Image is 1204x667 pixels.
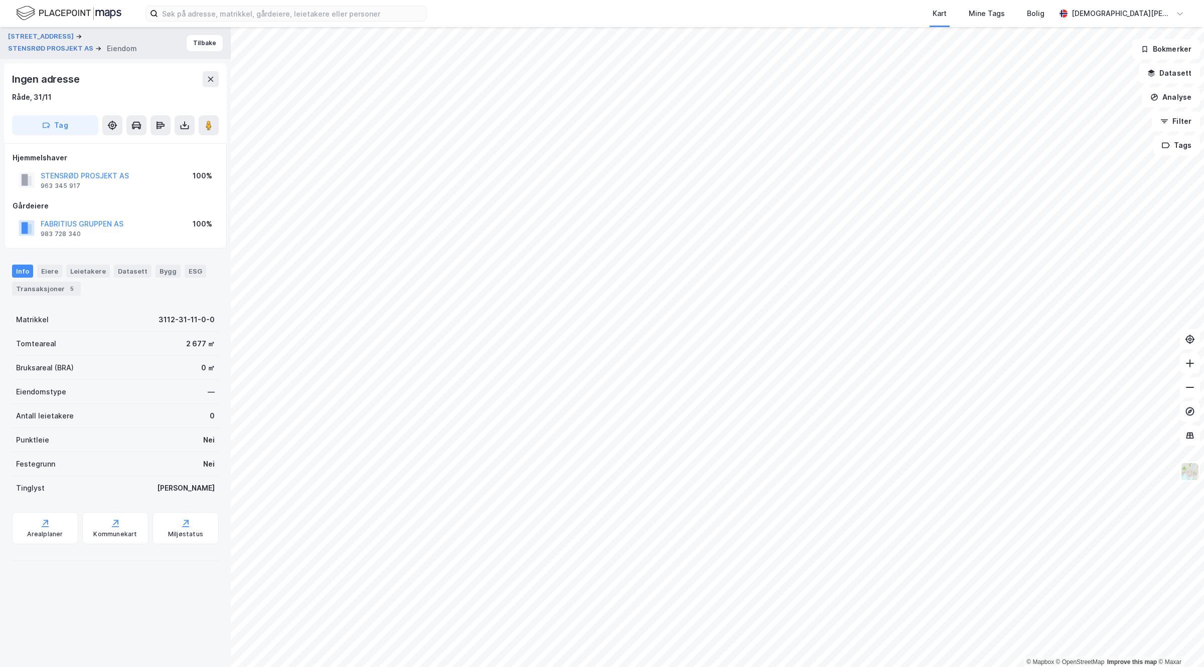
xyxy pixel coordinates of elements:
[8,44,95,54] button: STENSRØD PROSJEKT AS
[933,8,947,20] div: Kart
[12,115,98,135] button: Tag
[114,265,152,278] div: Datasett
[193,218,212,230] div: 100%
[168,530,203,538] div: Miljøstatus
[203,434,215,446] div: Nei
[158,6,426,21] input: Søk på adresse, matrikkel, gårdeiere, leietakere eller personer
[107,43,137,55] div: Eiendom
[185,265,206,278] div: ESG
[16,410,74,422] div: Antall leietakere
[1132,39,1200,59] button: Bokmerker
[37,265,62,278] div: Eiere
[203,458,215,470] div: Nei
[13,200,218,212] div: Gårdeiere
[12,282,81,296] div: Transaksjoner
[969,8,1005,20] div: Mine Tags
[1072,8,1172,20] div: [DEMOGRAPHIC_DATA][PERSON_NAME]
[201,362,215,374] div: 0 ㎡
[1180,462,1199,481] img: Z
[8,32,76,42] button: [STREET_ADDRESS]
[16,362,74,374] div: Bruksareal (BRA)
[210,410,215,422] div: 0
[187,35,223,51] button: Tilbake
[67,284,77,294] div: 5
[1153,135,1200,155] button: Tags
[41,230,81,238] div: 983 728 340
[12,265,33,278] div: Info
[156,265,181,278] div: Bygg
[1026,658,1054,665] a: Mapbox
[27,530,63,538] div: Arealplaner
[66,265,110,278] div: Leietakere
[1152,111,1200,131] button: Filter
[1107,658,1157,665] a: Improve this map
[41,182,80,190] div: 963 345 917
[1142,87,1200,107] button: Analyse
[93,530,137,538] div: Kommunekart
[12,91,52,103] div: Råde, 31/11
[1139,63,1200,83] button: Datasett
[13,152,218,164] div: Hjemmelshaver
[16,386,66,398] div: Eiendomstype
[1056,658,1105,665] a: OpenStreetMap
[16,5,121,22] img: logo.f888ab2527a4732fd821a326f86c7f29.svg
[12,71,81,87] div: Ingen adresse
[186,338,215,350] div: 2 677 ㎡
[1027,8,1044,20] div: Bolig
[193,170,212,182] div: 100%
[16,434,49,446] div: Punktleie
[16,338,56,350] div: Tomteareal
[16,314,49,326] div: Matrikkel
[159,314,215,326] div: 3112-31-11-0-0
[208,386,215,398] div: —
[16,482,45,494] div: Tinglyst
[157,482,215,494] div: [PERSON_NAME]
[16,458,55,470] div: Festegrunn
[1154,619,1204,667] iframe: Chat Widget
